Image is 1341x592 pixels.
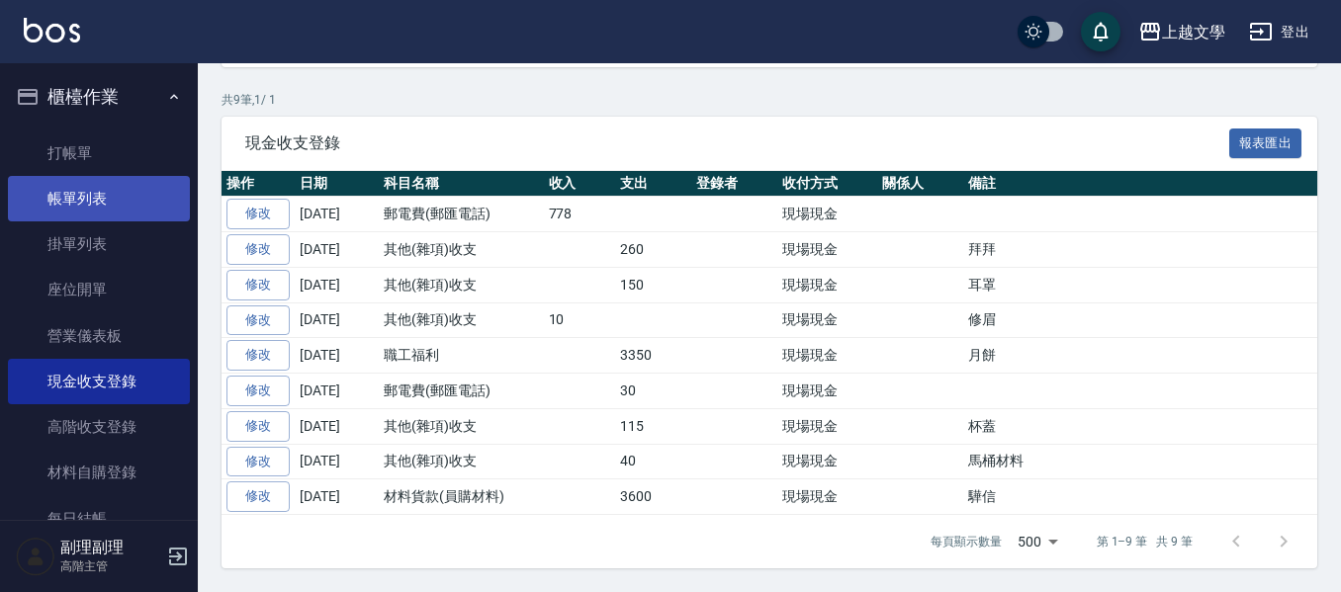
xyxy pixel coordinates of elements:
th: 支出 [615,171,691,197]
a: 掛單列表 [8,221,190,267]
td: 其他(雜項)收支 [379,232,544,268]
td: 40 [615,444,691,479]
td: [DATE] [295,408,379,444]
td: 現場現金 [777,444,877,479]
a: 材料自購登錄 [8,450,190,495]
td: [DATE] [295,374,379,409]
td: 現場現金 [777,302,877,338]
th: 科目名稱 [379,171,544,197]
button: 櫃檯作業 [8,71,190,123]
td: [DATE] [295,232,379,268]
a: 修改 [226,340,290,371]
p: 共 9 筆, 1 / 1 [222,91,1317,109]
td: 150 [615,267,691,302]
td: [DATE] [295,338,379,374]
td: 其他(雜項)收支 [379,444,544,479]
a: 帳單列表 [8,176,190,221]
a: 修改 [226,270,290,300]
a: 現金收支登錄 [8,359,190,404]
td: 其他(雜項)收支 [379,408,544,444]
img: Logo [24,18,80,42]
a: 營業儀表板 [8,313,190,359]
a: 修改 [226,305,290,336]
button: 報表匯出 [1229,128,1302,159]
a: 座位開單 [8,267,190,312]
th: 收付方式 [777,171,877,197]
p: 高階主管 [60,557,161,575]
a: 修改 [226,199,290,229]
td: 現場現金 [777,374,877,409]
td: 115 [615,408,691,444]
td: [DATE] [295,302,379,338]
td: 260 [615,232,691,268]
td: 現場現金 [777,338,877,374]
span: 現金收支登錄 [245,133,1229,153]
th: 登錄者 [691,171,777,197]
a: 報表匯出 [1229,132,1302,151]
td: 現場現金 [777,197,877,232]
td: 10 [544,302,616,338]
img: Person [16,537,55,576]
th: 關係人 [877,171,963,197]
td: 3350 [615,338,691,374]
a: 打帳單 [8,130,190,176]
td: 現場現金 [777,408,877,444]
a: 每日結帳 [8,496,190,542]
button: save [1081,12,1120,51]
td: 778 [544,197,616,232]
td: [DATE] [295,267,379,302]
td: [DATE] [295,197,379,232]
button: 登出 [1241,14,1317,50]
td: 其他(雜項)收支 [379,302,544,338]
td: 3600 [615,479,691,515]
td: [DATE] [295,444,379,479]
a: 修改 [226,376,290,406]
th: 收入 [544,171,616,197]
td: 材料貨款(員購材料) [379,479,544,515]
a: 高階收支登錄 [8,404,190,450]
td: 職工福利 [379,338,544,374]
td: 現場現金 [777,267,877,302]
div: 上越文學 [1162,20,1225,44]
a: 修改 [226,447,290,477]
td: 30 [615,374,691,409]
td: 郵電費(郵匯電話) [379,197,544,232]
td: 現場現金 [777,479,877,515]
td: 其他(雜項)收支 [379,267,544,302]
button: 上越文學 [1130,12,1233,52]
div: 500 [1010,515,1065,568]
td: [DATE] [295,479,379,515]
a: 修改 [226,481,290,512]
th: 日期 [295,171,379,197]
td: 現場現金 [777,232,877,268]
p: 第 1–9 筆 共 9 筆 [1097,533,1193,550]
td: 郵電費(郵匯電話) [379,374,544,409]
th: 操作 [222,171,295,197]
a: 修改 [226,411,290,442]
h5: 副理副理 [60,538,161,557]
p: 每頁顯示數量 [931,533,1002,550]
a: 修改 [226,234,290,265]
